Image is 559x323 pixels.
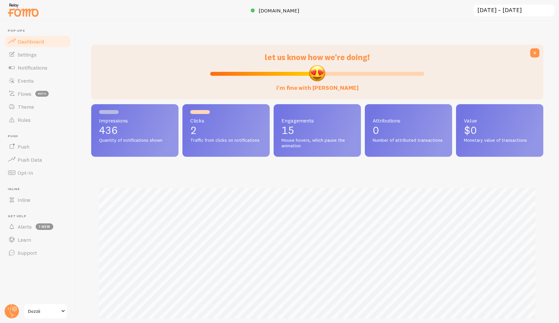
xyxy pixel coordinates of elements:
[18,77,34,84] span: Events
[308,64,326,82] img: emoji.png
[4,61,71,74] a: Notifications
[4,166,71,179] a: Opt-In
[99,118,171,123] span: Impressions
[4,153,71,166] a: Push Data
[36,223,53,230] span: 1 new
[7,2,40,18] img: fomo-relay-logo-orange.svg
[35,91,49,97] span: beta
[18,156,42,163] span: Push Data
[18,223,32,230] span: Alerts
[4,74,71,87] a: Events
[4,233,71,246] a: Learn
[18,170,33,176] span: Opt-In
[8,134,71,138] span: Push
[99,125,171,136] p: 436
[373,137,444,143] span: Number of attributed transactions
[8,187,71,191] span: Inline
[18,90,31,97] span: Flows
[4,100,71,113] a: Theme
[18,236,31,243] span: Learn
[265,52,370,62] span: let us know how we're doing!
[18,117,31,123] span: Rules
[18,250,37,256] span: Support
[8,29,71,33] span: Pop-ups
[373,125,444,136] p: 0
[281,118,353,123] span: Engagements
[4,246,71,259] a: Support
[4,87,71,100] a: Flows beta
[4,140,71,153] a: Push
[18,64,47,71] span: Notifications
[276,78,359,92] label: i'm fine with [PERSON_NAME]
[4,193,71,206] a: Inline
[18,104,34,110] span: Theme
[464,137,535,143] span: Monetary value of transactions
[373,118,444,123] span: Attributions
[18,38,44,45] span: Dashboard
[464,118,535,123] span: Value
[190,118,262,123] span: Clicks
[4,220,71,233] a: Alerts 1 new
[18,143,29,150] span: Push
[28,307,59,315] span: Dozzii
[4,48,71,61] a: Settings
[4,113,71,126] a: Rules
[190,125,262,136] p: 2
[281,137,353,149] span: Mouse hovers, which pause the animation
[8,214,71,218] span: Get Help
[190,137,262,143] span: Traffic from clicks on notifications
[99,137,171,143] span: Quantity of notifications shown
[18,197,30,203] span: Inline
[4,35,71,48] a: Dashboard
[464,124,477,137] span: $0
[18,51,37,58] span: Settings
[281,125,353,136] p: 15
[24,303,68,319] a: Dozzii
